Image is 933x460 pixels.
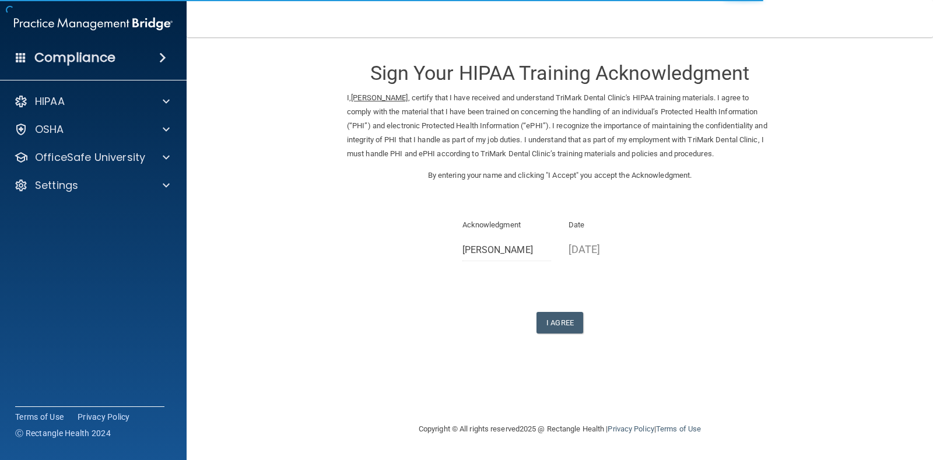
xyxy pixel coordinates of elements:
[347,410,773,448] div: Copyright © All rights reserved 2025 @ Rectangle Health | |
[15,427,111,439] span: Ⓒ Rectangle Health 2024
[347,62,773,84] h3: Sign Your HIPAA Training Acknowledgment
[569,218,658,232] p: Date
[608,424,654,433] a: Privacy Policy
[78,411,130,423] a: Privacy Policy
[347,168,773,182] p: By entering your name and clicking "I Accept" you accept the Acknowledgment.
[14,178,170,192] a: Settings
[536,312,583,333] button: I Agree
[15,411,64,423] a: Terms of Use
[14,122,170,136] a: OSHA
[35,94,65,108] p: HIPAA
[14,12,173,36] img: PMB logo
[462,240,552,261] input: Full Name
[35,178,78,192] p: Settings
[462,218,552,232] p: Acknowledgment
[14,94,170,108] a: HIPAA
[35,150,145,164] p: OfficeSafe University
[34,50,115,66] h4: Compliance
[347,91,773,161] p: I, , certify that I have received and understand TriMark Dental Clinic's HIPAA training materials...
[35,122,64,136] p: OSHA
[351,93,408,102] ins: [PERSON_NAME]
[569,240,658,259] p: [DATE]
[656,424,701,433] a: Terms of Use
[14,150,170,164] a: OfficeSafe University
